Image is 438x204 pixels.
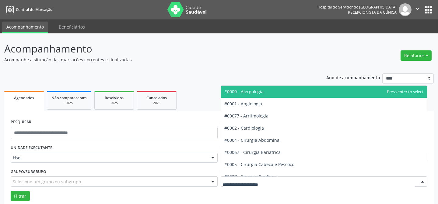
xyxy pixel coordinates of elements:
[4,41,305,56] p: Acompanhamento
[99,101,129,105] div: 2025
[225,113,269,119] span: #00077 - Arritmologia
[13,155,205,161] span: Hse
[348,10,397,15] span: Recepcionista da clínica
[11,143,52,153] label: UNIDADE EXECUTANTE
[142,101,172,105] div: 2025
[225,101,262,107] span: #0001 - Angiologia
[225,161,295,167] span: #0005 - Cirurgia Cabeça e Pescoço
[412,3,423,16] button: 
[4,56,305,63] p: Acompanhe a situação das marcações correntes e finalizadas
[11,191,30,201] button: Filtrar
[317,5,397,10] div: Hospital do Servidor do [GEOGRAPHIC_DATA]
[414,5,421,12] i: 
[2,22,48,33] a: Acompanhamento
[51,95,87,100] span: Não compareceram
[225,149,281,155] span: #00067 - Cirurgia Bariatrica
[11,167,46,176] label: Grupo/Subgrupo
[225,89,264,94] span: #0000 - Alergologia
[399,3,412,16] img: img
[13,178,81,185] span: Selecione um grupo ou subgrupo
[54,22,89,32] a: Beneficiários
[14,95,34,100] span: Agendados
[225,125,264,131] span: #0002 - Cardiologia
[147,95,167,100] span: Cancelados
[11,117,31,127] label: PESQUISAR
[326,73,380,81] p: Ano de acompanhamento
[225,174,277,179] span: #0007 - Cirurgia Cardiaca
[4,5,52,15] a: Central de Marcação
[16,7,52,12] span: Central de Marcação
[105,95,124,100] span: Resolvidos
[225,137,281,143] span: #0004 - Cirurgia Abdominal
[423,5,434,15] button: apps
[401,50,432,61] button: Relatórios
[51,101,87,105] div: 2025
